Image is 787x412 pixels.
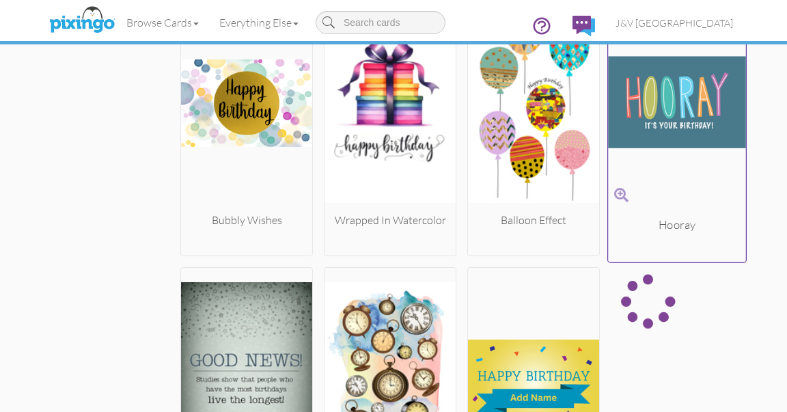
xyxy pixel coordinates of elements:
[616,17,733,29] span: J&V [GEOGRAPHIC_DATA]
[116,5,209,40] a: Browse Cards
[605,5,743,40] a: J&V [GEOGRAPHIC_DATA]
[325,212,456,228] div: Wrapped In Watercolor
[316,11,445,34] input: Search cards
[46,3,118,38] img: pixingo logo
[468,212,599,228] div: Balloon Effect
[608,217,746,233] div: Hooray
[181,212,312,228] div: Bubbly Wishes
[572,16,595,36] img: comments.svg
[786,411,787,412] iframe: Chat
[209,5,309,40] a: Everything Else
